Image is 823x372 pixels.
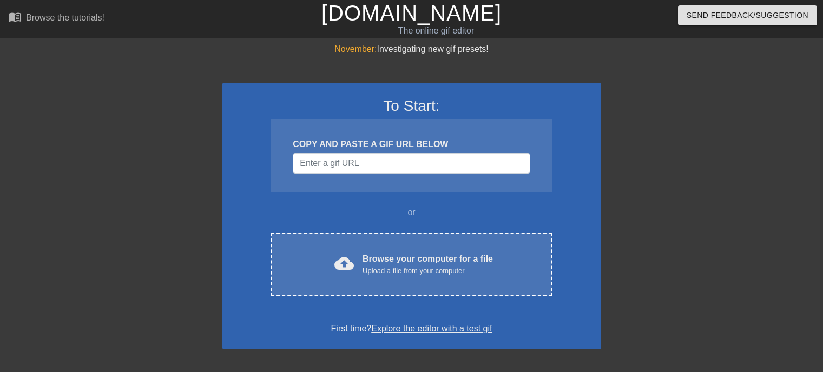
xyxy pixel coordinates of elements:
a: [DOMAIN_NAME] [321,1,502,25]
div: COPY AND PASTE A GIF URL BELOW [293,138,530,151]
a: Browse the tutorials! [9,10,104,27]
div: Browse your computer for a file [363,253,493,276]
div: Upload a file from your computer [363,265,493,276]
span: Send Feedback/Suggestion [687,9,808,22]
div: The online gif editor [280,24,592,37]
span: menu_book [9,10,22,23]
input: Username [293,153,530,174]
button: Send Feedback/Suggestion [678,5,817,25]
h3: To Start: [236,97,587,115]
div: Investigating new gif presets! [222,43,601,56]
span: November: [334,44,377,54]
span: cloud_upload [334,254,354,273]
div: Browse the tutorials! [26,13,104,22]
div: First time? [236,322,587,335]
div: or [251,206,573,219]
a: Explore the editor with a test gif [371,324,492,333]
